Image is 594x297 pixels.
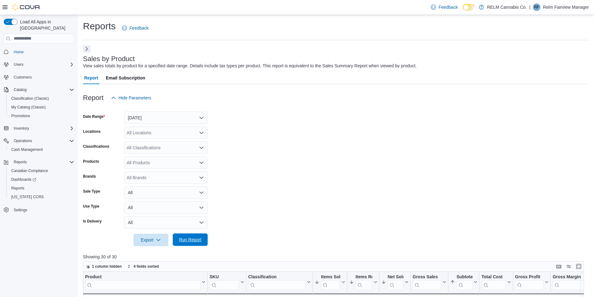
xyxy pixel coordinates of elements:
[6,193,77,201] button: [US_STATE] CCRS
[83,94,104,102] h3: Report
[83,263,124,270] button: 1 column hidden
[515,274,544,280] div: Gross Profit
[85,274,200,280] div: Product
[9,103,74,111] span: My Catalog (Classic)
[9,146,74,153] span: Cash Management
[413,274,441,290] div: Gross Sales
[85,274,205,290] button: Product
[481,274,506,280] div: Total Cost
[124,112,208,124] button: [DATE]
[133,234,168,246] button: Export
[83,219,102,224] label: Is Delivery
[11,74,34,81] a: Customers
[543,3,589,11] p: Relm Fairview Manager
[315,274,345,290] button: Items Sold
[9,193,46,201] a: [US_STATE] CCRS
[124,201,208,214] button: All
[9,112,33,120] a: Promotions
[6,103,77,112] button: My Catalog (Classic)
[9,176,39,183] a: Dashboards
[9,167,51,175] a: Canadian Compliance
[11,168,48,173] span: Canadian Compliance
[199,145,204,150] button: Open list of options
[529,3,531,11] p: |
[9,146,45,153] a: Cash Management
[481,274,506,290] div: Total Cost
[456,274,472,280] div: Subtotal
[428,1,460,13] a: Feedback
[463,4,476,11] input: Dark Mode
[133,264,159,269] span: 4 fields sorted
[1,47,77,56] button: Home
[11,186,24,191] span: Reports
[11,177,36,182] span: Dashboards
[11,86,74,93] span: Catalog
[83,189,100,194] label: Sale Type
[533,3,540,11] div: Relm Fairview Manager
[9,103,48,111] a: My Catalog (Classic)
[124,216,208,229] button: All
[9,184,74,192] span: Reports
[388,274,403,280] div: Net Sold
[199,160,204,165] button: Open list of options
[109,92,154,104] button: Hide Parameters
[14,87,27,92] span: Catalog
[355,274,372,290] div: Items Ref
[9,167,74,175] span: Canadian Compliance
[11,125,31,132] button: Inventory
[321,274,340,290] div: Items Sold
[179,237,201,243] span: Run Report
[515,274,549,290] button: Gross Profit
[83,204,99,209] label: Use Type
[83,254,589,260] p: Showing 30 of 30
[11,61,26,68] button: Users
[553,274,584,280] div: Gross Margin
[11,206,74,213] span: Settings
[83,20,116,32] h1: Reports
[11,206,30,214] a: Settings
[173,233,208,246] button: Run Report
[11,125,74,132] span: Inventory
[6,184,77,193] button: Reports
[481,274,511,290] button: Total Cost
[4,45,74,231] nav: Complex example
[11,86,29,93] button: Catalog
[11,96,49,101] span: Classification (Classic)
[17,19,74,31] span: Load All Apps in [GEOGRAPHIC_DATA]
[11,194,44,199] span: [US_STATE] CCRS
[14,138,32,143] span: Operations
[565,263,572,270] button: Display options
[6,94,77,103] button: Classification (Classic)
[9,112,74,120] span: Promotions
[129,25,148,31] span: Feedback
[355,274,372,280] div: Items Ref
[248,274,306,280] div: Classification
[575,263,582,270] button: Enter fullscreen
[487,3,527,11] p: RELM Cannabis Co.
[83,159,99,164] label: Products
[14,126,29,131] span: Inventory
[124,186,208,199] button: All
[83,144,109,149] label: Classifications
[119,22,151,34] a: Feedback
[9,95,51,102] a: Classification (Classic)
[9,176,74,183] span: Dashboards
[555,263,563,270] button: Keyboard shortcuts
[199,130,204,135] button: Open list of options
[1,205,77,214] button: Settings
[12,4,41,10] img: Cova
[137,234,165,246] span: Export
[1,158,77,166] button: Reports
[11,61,74,68] span: Users
[83,114,105,119] label: Date Range
[83,55,135,63] h3: Sales by Product
[6,145,77,154] button: Cash Management
[125,263,161,270] button: 4 fields sorted
[1,137,77,145] button: Operations
[11,113,30,118] span: Promotions
[11,73,74,81] span: Customers
[11,137,74,145] span: Operations
[9,184,27,192] a: Reports
[11,137,35,145] button: Operations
